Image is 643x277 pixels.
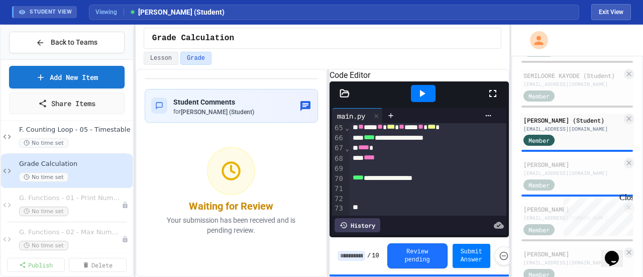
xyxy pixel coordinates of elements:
[19,172,68,182] span: No time set
[332,123,345,133] div: 65
[528,136,550,145] span: Member
[335,218,380,232] div: History
[69,258,127,272] a: Delete
[330,69,509,81] h6: Code Editor
[122,202,129,209] div: Unpublished
[19,138,68,148] span: No time set
[332,194,345,204] div: 72
[30,8,72,17] span: STUDENT VIEW
[189,199,273,213] div: Waiting for Review
[461,248,482,264] span: Submit Answer
[173,108,254,116] div: for
[95,8,124,17] span: Viewing
[9,32,125,53] button: Back to Teams
[129,7,225,18] span: [PERSON_NAME] (Student)
[19,126,131,134] span: F. Counting Loop - 05 - Timestable
[180,52,211,65] button: Grade
[19,207,68,216] span: No time set
[332,184,345,194] div: 71
[19,194,122,203] span: G. Functions - 01 - Print Numbers
[453,244,490,268] button: Submit Answer
[523,160,622,169] div: [PERSON_NAME]
[332,204,345,214] div: 73
[523,125,622,133] div: [EMAIL_ADDRESS][DOMAIN_NAME]
[332,164,345,174] div: 69
[372,252,379,260] span: 10
[591,4,631,20] button: Exit student view
[367,252,371,260] span: /
[9,66,125,88] a: Add New Item
[523,71,622,80] div: SEMILOORE KAYODE (Student)
[332,111,370,121] div: main.py
[519,29,551,52] div: My Account
[528,91,550,101] span: Member
[51,37,97,48] span: Back to Teams
[19,241,68,250] span: No time set
[560,193,633,236] iframe: chat widget
[345,124,350,132] span: Fold line
[523,116,622,125] div: [PERSON_NAME] (Student)
[332,154,345,164] div: 68
[4,4,69,64] div: Chat with us now!Close
[181,109,254,116] span: [PERSON_NAME] (Student)
[332,174,345,184] div: 70
[523,249,622,258] div: [PERSON_NAME]
[345,144,350,152] span: Fold line
[151,215,312,235] p: Your submission has been received and is pending review.
[523,80,622,88] div: [EMAIL_ADDRESS][DOMAIN_NAME]
[122,236,129,243] div: Unpublished
[523,205,622,214] div: [PERSON_NAME]
[19,228,122,237] span: G. Functions - 02 - Max Number
[332,143,345,153] div: 67
[523,214,622,222] div: [EMAIL_ADDRESS][DOMAIN_NAME]
[7,258,65,272] a: Publish
[387,243,448,268] button: Review pending
[144,52,178,65] button: Lesson
[332,133,345,143] div: 66
[9,93,125,114] a: Share Items
[528,225,550,234] span: Member
[173,98,235,106] span: Student Comments
[152,32,234,44] span: Grade Calculation
[332,108,383,123] div: main.py
[528,180,550,190] span: Member
[19,160,131,168] span: Grade Calculation
[523,259,622,266] div: [EMAIL_ADDRESS][DOMAIN_NAME]
[523,169,622,177] div: [EMAIL_ADDRESS][DOMAIN_NAME]
[601,237,633,267] iframe: chat widget
[494,246,513,265] button: Force resubmission of student's answer (Admin only)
